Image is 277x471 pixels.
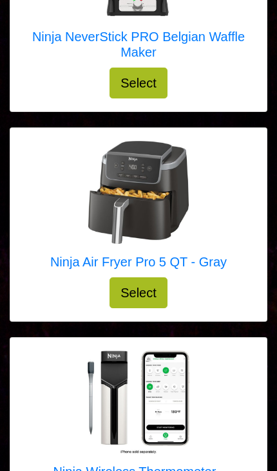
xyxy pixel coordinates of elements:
h5: Ninja Air Fryer Pro 5 QT - Gray [50,254,227,270]
h5: Ninja NeverStick PRO Belgian Waffle Maker [23,29,254,60]
button: Select [110,277,167,308]
img: Ninja Air Fryer Pro 5 QT - Gray [87,141,190,244]
img: Ninja Wireless Thermometer - Black/Silver [87,351,190,454]
button: Select [110,68,167,98]
a: Ninja Air Fryer Pro 5 QT - Gray Ninja Air Fryer Pro 5 QT - Gray [50,141,227,277]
